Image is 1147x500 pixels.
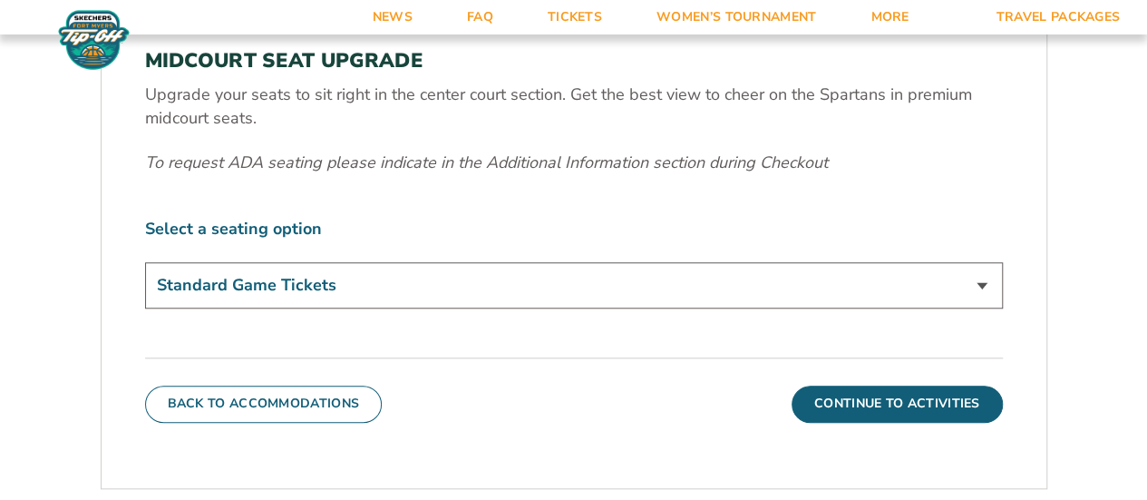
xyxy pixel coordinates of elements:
button: Back To Accommodations [145,386,383,422]
em: To request ADA seating please indicate in the Additional Information section during Checkout [145,152,828,173]
p: Upgrade your seats to sit right in the center court section. Get the best view to cheer on the Sp... [145,83,1003,129]
label: Select a seating option [145,218,1003,240]
h3: MIDCOURT SEAT UPGRADE [145,49,1003,73]
button: Continue To Activities [792,386,1003,422]
img: Fort Myers Tip-Off [54,9,133,71]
